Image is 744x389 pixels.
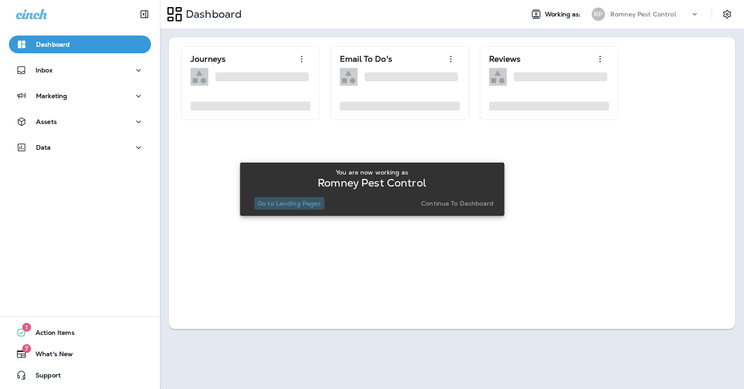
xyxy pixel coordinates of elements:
[36,92,67,99] p: Marketing
[418,197,497,210] button: Continue to Dashboard
[9,113,151,131] button: Assets
[36,144,51,151] p: Data
[132,5,157,23] button: Collapse Sidebar
[9,87,151,105] button: Marketing
[592,8,605,21] div: RP
[191,55,226,64] p: Journeys
[182,8,242,21] p: Dashboard
[9,324,151,341] button: 1Action Items
[610,11,676,18] p: Romney Pest Control
[336,169,408,176] p: You are now working as
[27,372,61,382] span: Support
[27,329,75,340] span: Action Items
[9,61,151,79] button: Inbox
[36,67,52,74] p: Inbox
[36,41,70,48] p: Dashboard
[9,366,151,384] button: Support
[27,350,73,361] span: What's New
[254,197,325,210] button: Go to Landing Pages
[9,36,151,53] button: Dashboard
[258,200,321,207] p: Go to Landing Pages
[421,200,493,207] p: Continue to Dashboard
[489,55,521,64] p: Reviews
[318,179,426,187] p: Romney Pest Control
[545,11,583,18] span: Working as:
[22,323,31,332] span: 1
[22,344,31,353] span: 7
[9,345,151,363] button: 7What's New
[9,139,151,156] button: Data
[719,6,735,22] button: Settings
[36,118,57,125] p: Assets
